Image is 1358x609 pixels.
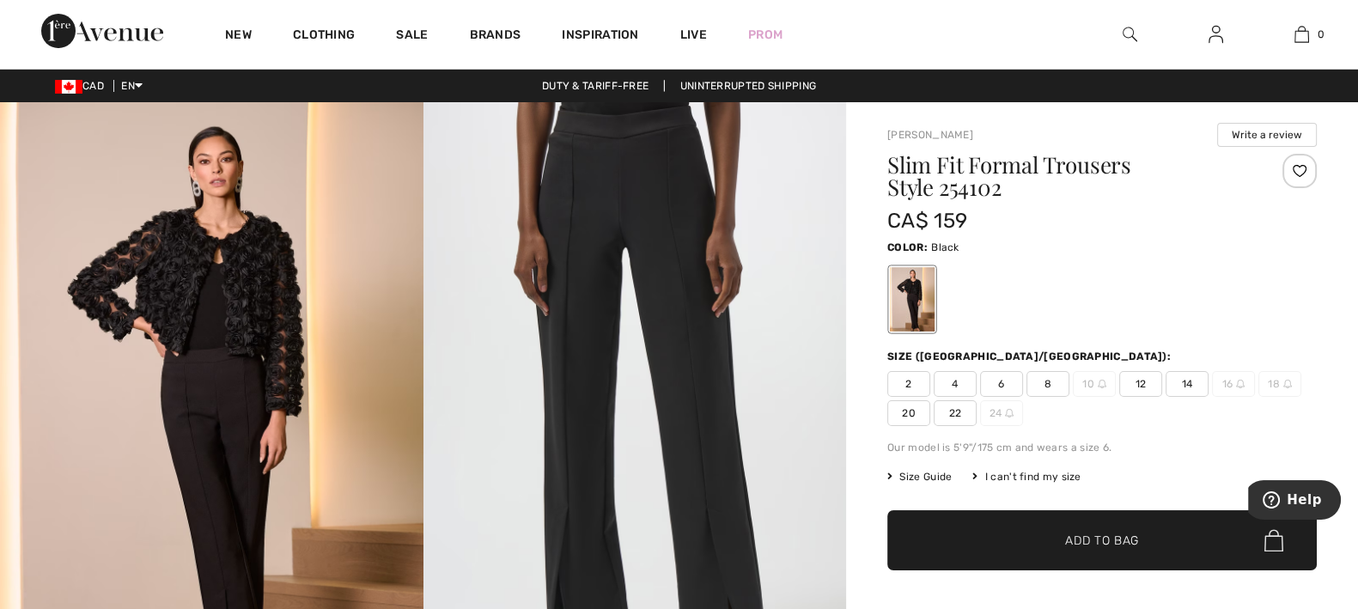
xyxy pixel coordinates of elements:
[748,26,783,44] a: Prom
[1283,380,1292,388] img: ring-m.svg
[1209,24,1223,45] img: My Info
[972,469,1081,484] div: I can't find my size
[1119,371,1162,397] span: 12
[55,80,111,92] span: CAD
[1212,371,1255,397] span: 16
[980,400,1023,426] span: 24
[1098,380,1106,388] img: ring-m.svg
[887,469,952,484] span: Size Guide
[1195,24,1237,46] a: Sign In
[980,371,1023,397] span: 6
[887,241,928,253] span: Color:
[121,80,143,92] span: EN
[1005,409,1014,417] img: ring-m.svg
[1166,371,1209,397] span: 14
[887,154,1245,198] h1: Slim Fit Formal Trousers Style 254102
[293,27,355,46] a: Clothing
[887,400,930,426] span: 20
[470,27,521,46] a: Brands
[887,440,1317,455] div: Our model is 5'9"/175 cm and wears a size 6.
[931,241,959,253] span: Black
[1123,24,1137,45] img: search the website
[41,14,163,48] img: 1ère Avenue
[1259,24,1343,45] a: 0
[225,27,252,46] a: New
[1236,380,1245,388] img: ring-m.svg
[1258,371,1301,397] span: 18
[887,349,1174,364] div: Size ([GEOGRAPHIC_DATA]/[GEOGRAPHIC_DATA]):
[1294,24,1309,45] img: My Bag
[562,27,638,46] span: Inspiration
[1318,27,1325,42] span: 0
[55,80,82,94] img: Canadian Dollar
[887,510,1317,570] button: Add to Bag
[1217,123,1317,147] button: Write a review
[887,371,930,397] span: 2
[934,371,977,397] span: 4
[396,27,428,46] a: Sale
[680,26,707,44] a: Live
[887,129,973,141] a: [PERSON_NAME]
[1065,532,1139,550] span: Add to Bag
[1026,371,1069,397] span: 8
[934,400,977,426] span: 22
[1264,529,1283,551] img: Bag.svg
[890,267,935,332] div: Black
[1073,371,1116,397] span: 10
[887,209,967,233] span: CA$ 159
[1248,480,1341,523] iframe: Opens a widget where you can find more information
